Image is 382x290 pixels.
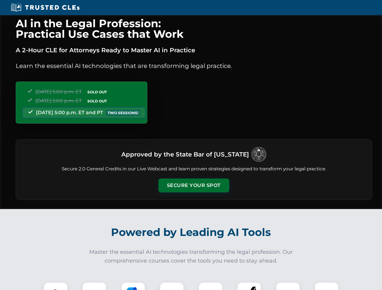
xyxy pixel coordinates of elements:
span: SOLD OUT [85,98,109,104]
h2: Powered by Leading AI Tools [24,222,359,243]
p: Master the essential AI technologies transforming the legal profession. Our comprehensive courses... [85,248,297,265]
p: Secure 2.0 General Credits in our Live Webcast and learn proven strategies designed to transform ... [23,166,364,172]
img: Trusted CLEs [9,3,81,12]
button: Secure Your Spot [158,179,229,192]
p: Learn the essential AI technologies that are transforming legal practice. [16,61,372,71]
p: A 2-Hour CLE for Attorneys Ready to Master AI in Practice [16,45,372,55]
h1: AI in the Legal Profession: Practical Use Cases that Work [16,18,372,39]
span: [DATE] 5:00 p.m. ET [35,98,82,104]
span: [DATE] 5:00 p.m. ET [35,89,82,95]
h3: Approved by the State Bar of [US_STATE] [121,149,249,160]
span: SOLD OUT [85,89,109,95]
img: Logo [251,147,266,162]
